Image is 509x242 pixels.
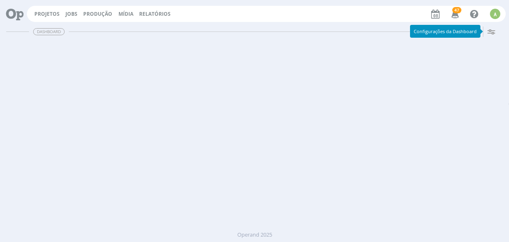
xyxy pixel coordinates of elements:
[139,10,171,17] a: Relatórios
[81,11,115,17] button: Produção
[490,9,500,19] div: A
[65,10,77,17] a: Jobs
[83,10,112,17] a: Produção
[33,28,65,35] span: Dashboard
[63,11,80,17] button: Jobs
[32,11,62,17] button: Projetos
[446,7,463,22] button: 47
[34,10,60,17] a: Projetos
[116,11,136,17] button: Mídia
[410,25,480,38] div: Configurações da Dashboard
[118,10,133,17] a: Mídia
[137,11,173,17] button: Relatórios
[490,7,501,21] button: A
[452,7,461,13] span: 47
